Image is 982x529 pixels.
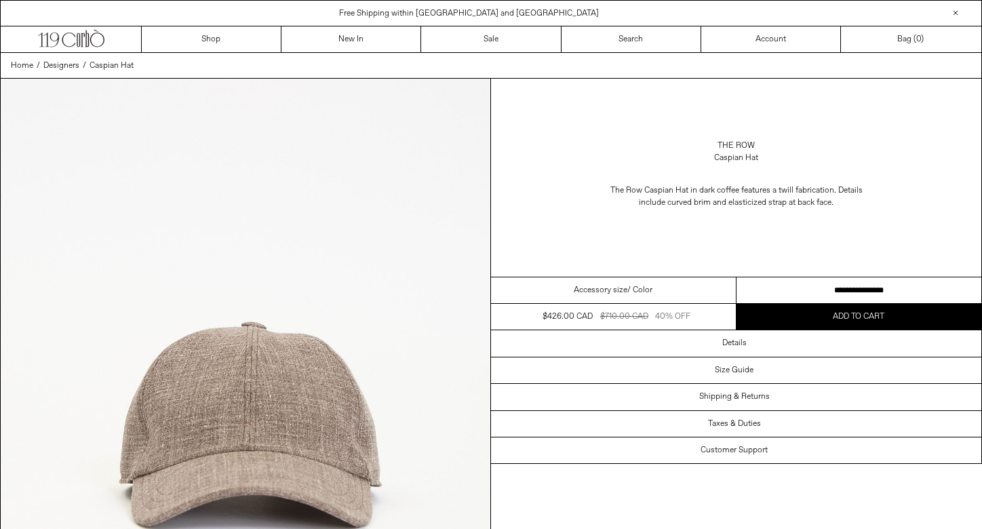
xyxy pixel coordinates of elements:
[574,284,627,296] span: Accessory size
[43,60,79,71] span: Designers
[600,311,648,323] div: $710.00 CAD
[916,33,924,45] span: )
[11,60,33,71] span: Home
[833,311,884,322] span: Add to cart
[655,311,690,323] div: 40% OFF
[11,60,33,72] a: Home
[562,26,701,52] a: Search
[43,60,79,72] a: Designers
[142,26,281,52] a: Shop
[699,392,770,401] h3: Shipping & Returns
[701,446,768,455] h3: Customer Support
[718,140,755,152] a: The Row
[37,60,40,72] span: /
[339,8,599,19] a: Free Shipping within [GEOGRAPHIC_DATA] and [GEOGRAPHIC_DATA]
[736,304,982,330] button: Add to cart
[701,26,841,52] a: Account
[708,419,761,429] h3: Taxes & Duties
[90,60,134,71] span: Caspian Hat
[83,60,86,72] span: /
[722,338,747,348] h3: Details
[841,26,981,52] a: Bag ()
[714,152,758,164] div: Caspian Hat
[601,178,872,216] p: The Row Caspian Hat in dark coffee features a twill fabrication. Details include curved brim and el
[421,26,561,52] a: Sale
[543,311,593,323] div: $426.00 CAD
[90,60,134,72] a: Caspian Hat
[627,284,652,296] span: / Color
[715,366,753,375] h3: Size Guide
[281,26,421,52] a: New In
[916,34,921,45] span: 0
[734,197,833,208] span: asticized strap at back face.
